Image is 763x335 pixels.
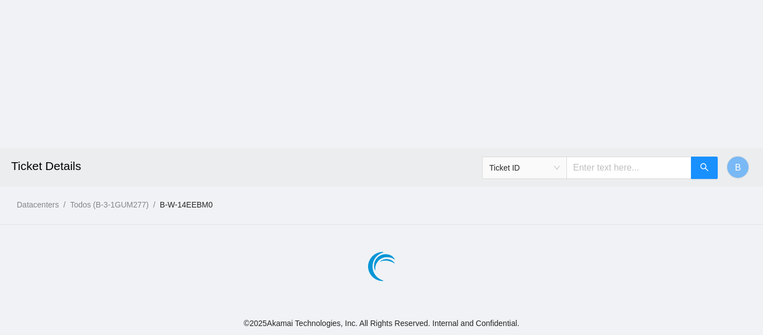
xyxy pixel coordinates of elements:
[11,148,530,184] h2: Ticket Details
[691,157,718,179] button: search
[727,156,749,178] button: B
[735,161,741,174] span: B
[63,200,65,209] span: /
[70,200,149,209] a: Todos (B-3-1GUM277)
[489,159,560,176] span: Ticket ID
[566,157,692,179] input: Enter text here...
[700,163,709,173] span: search
[153,200,155,209] span: /
[17,200,59,209] a: Datacenters
[160,200,213,209] a: B-W-14EEBM0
